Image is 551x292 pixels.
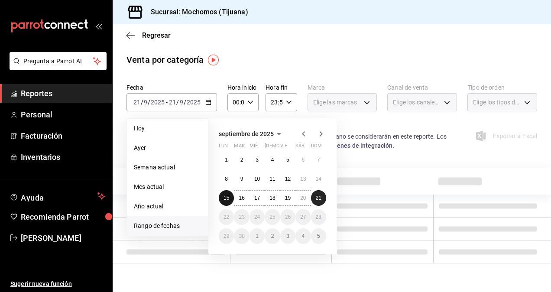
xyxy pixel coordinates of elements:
abbr: 8 de septiembre de 2025 [225,176,228,182]
button: 12 de septiembre de 2025 [280,171,295,187]
span: / [148,99,150,106]
abbr: 4 de septiembre de 2025 [271,157,274,163]
abbr: sábado [295,143,305,152]
button: 26 de septiembre de 2025 [280,209,295,225]
span: / [141,99,143,106]
button: 9 de septiembre de 2025 [234,171,249,187]
button: 1 de octubre de 2025 [250,228,265,244]
abbr: 1 de septiembre de 2025 [225,157,228,163]
span: Mes actual [134,182,201,191]
input: -- [169,99,176,106]
button: 5 de septiembre de 2025 [280,152,295,168]
button: 21 de septiembre de 2025 [311,190,326,206]
abbr: miércoles [250,143,258,152]
abbr: 10 de septiembre de 2025 [254,176,260,182]
span: Hoy [134,124,201,133]
span: / [176,99,179,106]
button: open_drawer_menu [95,23,102,29]
span: Personal [21,109,105,120]
button: 25 de septiembre de 2025 [265,209,280,225]
abbr: 1 de octubre de 2025 [256,233,259,239]
abbr: 21 de septiembre de 2025 [316,195,321,201]
button: 20 de septiembre de 2025 [295,190,311,206]
span: Elige los tipos de orden [473,98,521,107]
span: Regresar [142,31,171,39]
abbr: domingo [311,143,322,152]
abbr: 20 de septiembre de 2025 [300,195,306,201]
button: 19 de septiembre de 2025 [280,190,295,206]
abbr: 2 de octubre de 2025 [271,233,274,239]
button: 18 de septiembre de 2025 [265,190,280,206]
button: 22 de septiembre de 2025 [219,209,234,225]
button: 3 de octubre de 2025 [280,228,295,244]
abbr: 4 de octubre de 2025 [301,233,305,239]
span: Elige los canales de venta [393,98,441,107]
abbr: 30 de septiembre de 2025 [239,233,244,239]
span: Elige las marcas [313,98,357,107]
button: Regresar [126,31,171,39]
button: 13 de septiembre de 2025 [295,171,311,187]
abbr: 28 de septiembre de 2025 [316,214,321,220]
button: 15 de septiembre de 2025 [219,190,234,206]
button: 2 de octubre de 2025 [265,228,280,244]
a: Pregunta a Parrot AI [6,63,107,72]
abbr: martes [234,143,244,152]
span: Sugerir nueva función [10,279,105,289]
abbr: 25 de septiembre de 2025 [269,214,275,220]
button: 7 de septiembre de 2025 [311,152,326,168]
abbr: 5 de septiembre de 2025 [286,157,289,163]
abbr: 7 de septiembre de 2025 [317,157,320,163]
abbr: 24 de septiembre de 2025 [254,214,260,220]
span: Semana actual [134,163,201,172]
abbr: 29 de septiembre de 2025 [224,233,229,239]
input: -- [143,99,148,106]
abbr: viernes [280,143,287,152]
abbr: 13 de septiembre de 2025 [300,176,306,182]
span: - [166,99,168,106]
abbr: 2 de septiembre de 2025 [240,157,243,163]
div: Venta por categoría [126,53,204,66]
span: Rango de fechas [134,221,201,230]
img: Tooltip marker [208,55,219,65]
abbr: 18 de septiembre de 2025 [269,195,275,201]
button: 6 de septiembre de 2025 [295,152,311,168]
button: 11 de septiembre de 2025 [265,171,280,187]
button: Pregunta a Parrot AI [10,52,107,70]
abbr: 11 de septiembre de 2025 [269,176,275,182]
abbr: 26 de septiembre de 2025 [285,214,291,220]
button: 24 de septiembre de 2025 [250,209,265,225]
span: Ayuda [21,191,94,201]
abbr: 15 de septiembre de 2025 [224,195,229,201]
button: 5 de octubre de 2025 [311,228,326,244]
input: ---- [150,99,165,106]
button: 1 de septiembre de 2025 [219,152,234,168]
button: 4 de octubre de 2025 [295,228,311,244]
abbr: lunes [219,143,228,152]
span: Reportes [21,88,105,99]
span: Inventarios [21,151,105,163]
button: 30 de septiembre de 2025 [234,228,249,244]
button: 2 de septiembre de 2025 [234,152,249,168]
abbr: 12 de septiembre de 2025 [285,176,291,182]
label: Canal de venta [387,84,457,91]
span: Ayer [134,143,201,152]
abbr: 16 de septiembre de 2025 [239,195,244,201]
input: ---- [186,99,201,106]
span: Facturación [21,130,105,142]
button: 14 de septiembre de 2025 [311,171,326,187]
button: 17 de septiembre de 2025 [250,190,265,206]
button: 4 de septiembre de 2025 [265,152,280,168]
label: Fecha [126,84,217,91]
input: -- [179,99,184,106]
label: Marca [308,84,377,91]
button: 28 de septiembre de 2025 [311,209,326,225]
abbr: 3 de octubre de 2025 [286,233,289,239]
abbr: 6 de septiembre de 2025 [301,157,305,163]
abbr: 27 de septiembre de 2025 [300,214,306,220]
abbr: 19 de septiembre de 2025 [285,195,291,201]
label: Tipo de orden [467,84,537,91]
strong: Órdenes de integración. [327,142,394,149]
h3: Sucursal: Mochomos (Tijuana) [144,7,248,17]
abbr: 5 de octubre de 2025 [317,233,320,239]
